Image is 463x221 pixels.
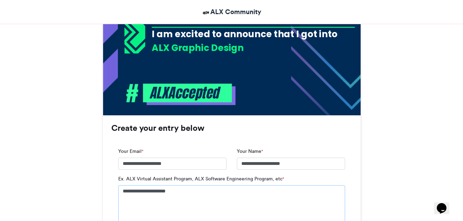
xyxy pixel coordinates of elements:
h3: Create your entry below [111,124,352,132]
img: 1718367053.733-03abb1a83a9aadad37b12c69bdb0dc1c60dcbf83.png [124,11,145,54]
label: Your Name [237,148,263,155]
a: ALX Community [202,7,261,17]
label: Your Email [118,148,143,155]
div: I am excited to announce that I got into the [152,28,355,53]
img: ALX Community [202,8,210,17]
div: ALX Graphic Design [152,41,355,54]
div: [PERSON_NAME] [152,7,355,25]
iframe: chat widget [434,193,456,214]
label: Ex. ALX Virtual Assistant Program, ALX Software Engineering Program, etc [118,175,284,182]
